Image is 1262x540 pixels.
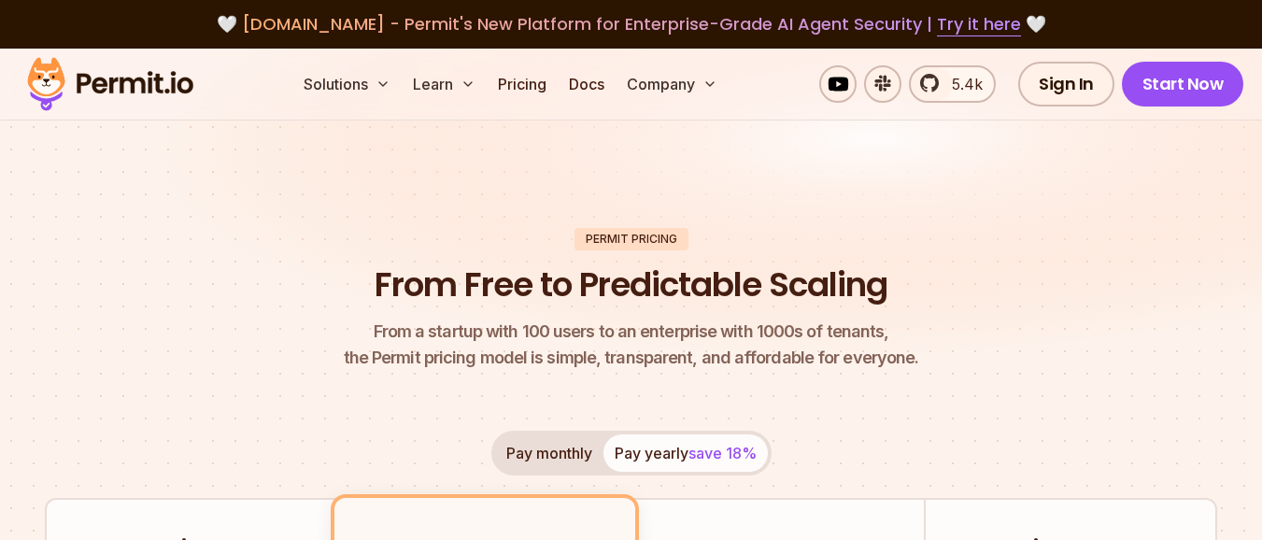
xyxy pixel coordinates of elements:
[344,319,919,371] p: the Permit pricing model is simple, transparent, and affordable for everyone.
[344,319,919,345] span: From a startup with 100 users to an enterprise with 1000s of tenants,
[242,12,1021,36] span: [DOMAIN_NAME] - Permit's New Platform for Enterprise-Grade AI Agent Security |
[909,65,996,103] a: 5.4k
[937,12,1021,36] a: Try it here
[941,73,983,95] span: 5.4k
[45,11,1217,37] div: 🤍 🤍
[619,65,725,103] button: Company
[296,65,398,103] button: Solutions
[561,65,612,103] a: Docs
[405,65,483,103] button: Learn
[19,52,202,116] img: Permit logo
[1122,62,1244,107] a: Start Now
[495,434,603,472] button: Pay monthly
[375,262,887,308] h1: From Free to Predictable Scaling
[490,65,554,103] a: Pricing
[574,228,688,250] div: Permit Pricing
[1018,62,1114,107] a: Sign In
